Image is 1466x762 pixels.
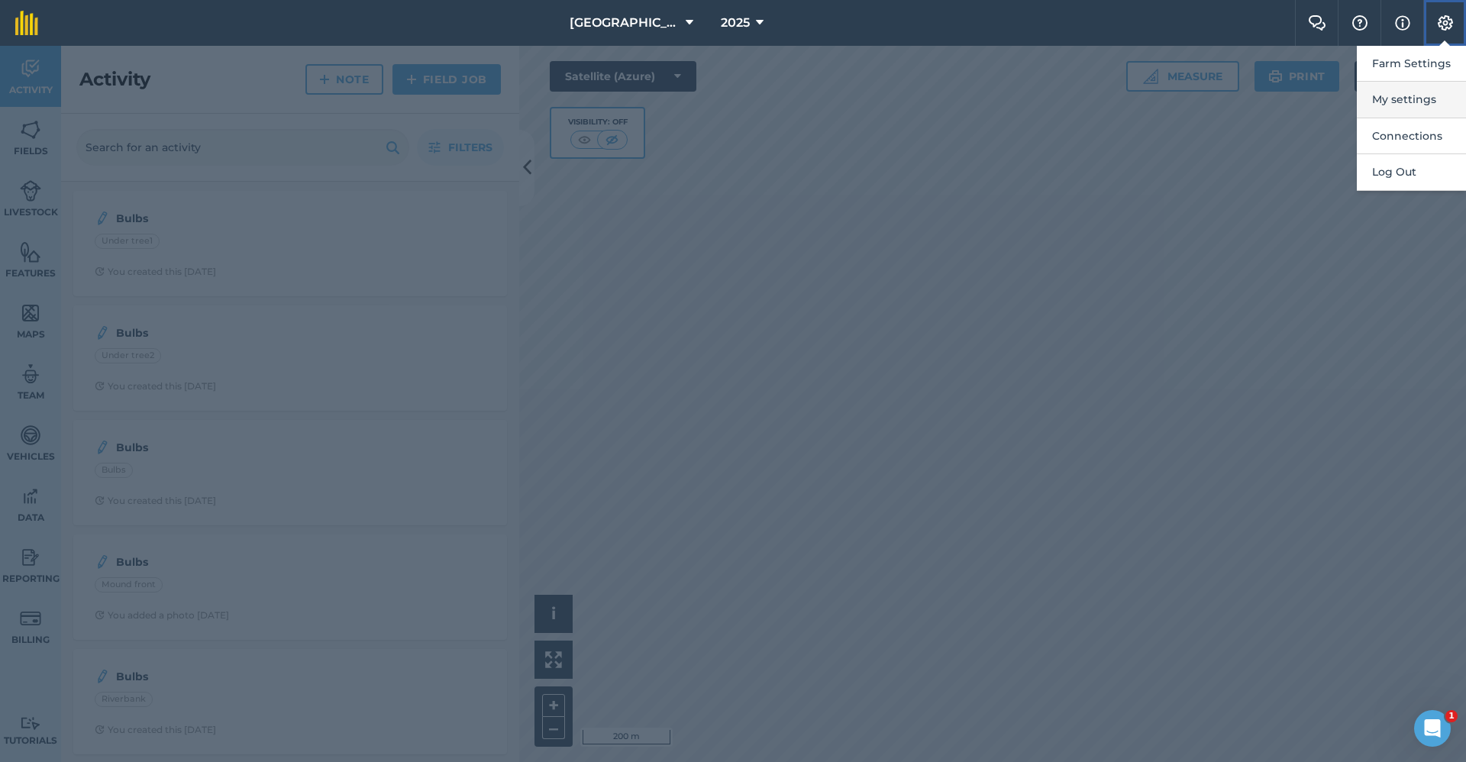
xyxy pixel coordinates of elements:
iframe: Intercom live chat [1414,710,1451,747]
button: Farm Settings [1357,46,1466,82]
img: A cog icon [1436,15,1455,31]
span: 2025 [721,14,750,32]
img: fieldmargin Logo [15,11,38,35]
img: Two speech bubbles overlapping with the left bubble in the forefront [1308,15,1326,31]
button: My settings [1357,82,1466,118]
button: Connections [1357,118,1466,154]
img: svg+xml;base64,PHN2ZyB4bWxucz0iaHR0cDovL3d3dy53My5vcmcvMjAwMC9zdmciIHdpZHRoPSIxNyIgaGVpZ2h0PSIxNy... [1395,14,1410,32]
span: 1 [1445,710,1458,722]
button: Log Out [1357,154,1466,190]
img: A question mark icon [1351,15,1369,31]
span: [GEOGRAPHIC_DATA] (Gardens) [570,14,680,32]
